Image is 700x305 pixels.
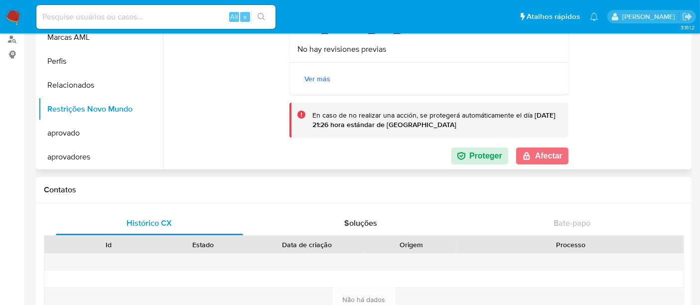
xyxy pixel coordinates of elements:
button: Perfis [38,49,163,73]
div: Data de criação [257,240,357,250]
span: 3.161.2 [681,23,695,31]
a: Sair [682,11,693,22]
h1: Contatos [44,185,684,195]
span: Histórico CX [127,217,172,229]
button: Marcas AML [38,25,163,49]
button: aprovado [38,121,163,145]
span: Atalhos rápidos [527,11,580,22]
div: Processo [465,240,677,250]
span: Alt [230,12,238,21]
p: alexandra.macedo@mercadolivre.com [622,12,679,21]
a: Notificações [590,12,598,21]
button: Restrições Novo Mundo [38,97,163,121]
button: Relacionados [38,73,163,97]
input: Pesquise usuários ou casos... [36,10,276,23]
span: s [244,12,247,21]
span: Bate-papo [554,217,590,229]
span: Soluções [344,217,377,229]
div: Id [69,240,149,250]
button: aprovadores [38,145,163,169]
div: Origem [371,240,451,250]
button: search-icon [251,10,272,24]
div: Estado [163,240,243,250]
